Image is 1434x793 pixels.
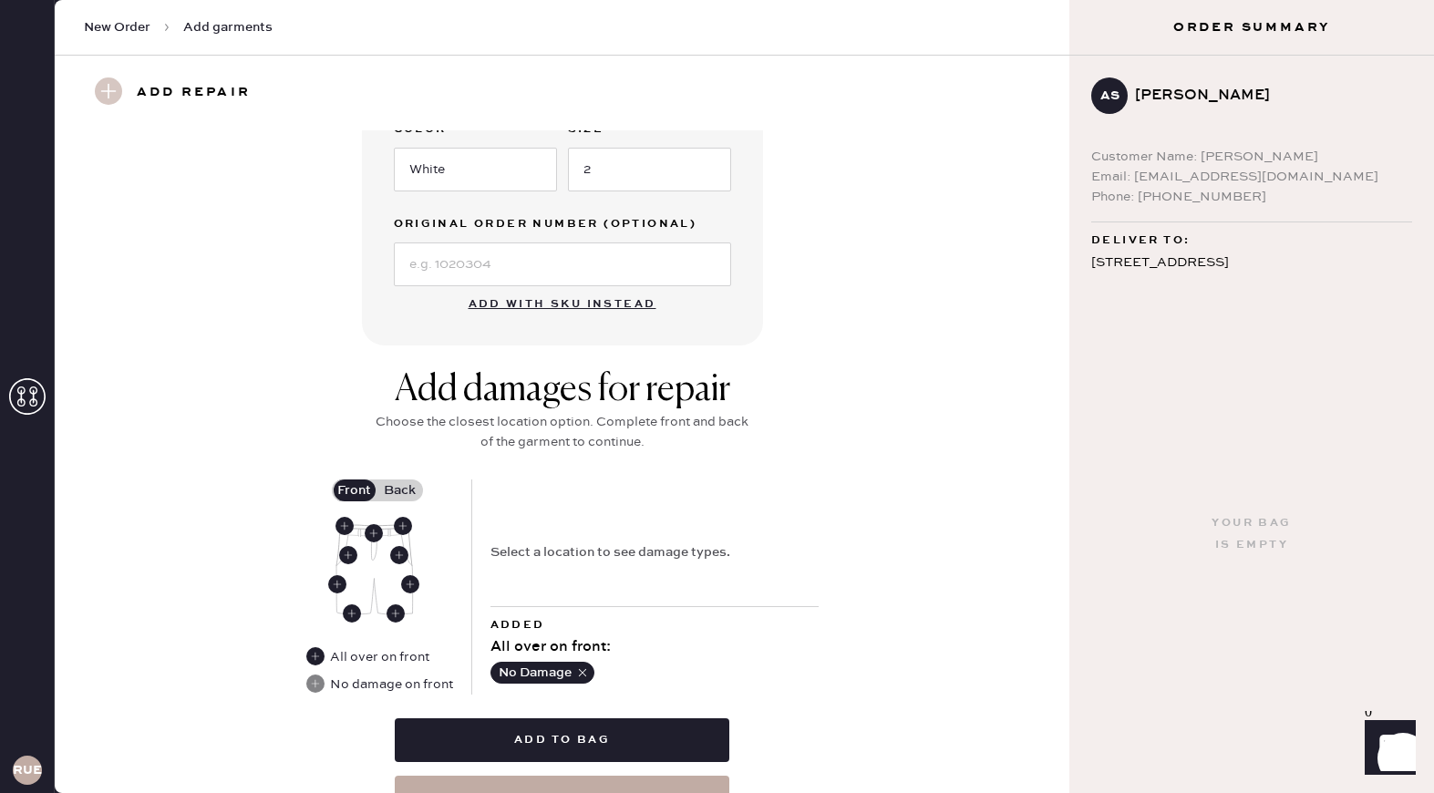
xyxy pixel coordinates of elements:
div: [PERSON_NAME] [1135,85,1398,107]
div: Front Center Waistband [365,524,383,542]
div: Front Right Hem [343,604,361,623]
span: Deliver to: [1091,230,1190,252]
div: [STREET_ADDRESS] Apt.15H [US_STATE] , NY 10021 [1091,252,1412,321]
span: Add garments [183,18,273,36]
div: Customer Name: [PERSON_NAME] [1091,147,1412,167]
div: Phone: [PHONE_NUMBER] [1091,187,1412,207]
div: Front Right Side Seam [328,575,346,593]
label: Front [332,479,377,501]
h3: Add repair [137,77,251,108]
div: Front Right Pocket [339,546,357,564]
div: Front Left Pocket [390,546,408,564]
div: Front Left Side Seam [401,575,419,593]
input: e.g. 30R [568,148,731,191]
div: Add damages for repair [371,368,754,412]
div: Email: [EMAIL_ADDRESS][DOMAIN_NAME] [1091,167,1412,187]
button: No Damage [490,662,594,684]
div: All over on front [330,647,429,667]
h3: RUESA [13,764,42,777]
div: All over on front : [490,636,819,658]
div: All over on front [306,647,431,667]
img: Garment image [335,524,414,615]
label: Original Order Number (Optional) [394,213,731,235]
div: Front Left Hem [387,604,405,623]
div: Front Left Waistband [394,517,412,535]
h3: AS [1100,89,1119,102]
div: Select a location to see damage types. [490,542,730,562]
input: e.g. Navy [394,148,557,191]
input: e.g. 1020304 [394,242,731,286]
iframe: Front Chat [1347,711,1426,789]
div: Your bag is empty [1212,512,1291,556]
div: Choose the closest location option. Complete front and back of the garment to continue. [371,412,754,452]
span: New Order [84,18,150,36]
h3: Order Summary [1069,18,1434,36]
div: Added [490,614,819,636]
button: Add to bag [395,718,729,762]
div: No damage on front [306,675,453,695]
button: Add with SKU instead [458,286,667,323]
label: Back [377,479,423,501]
div: No damage on front [330,675,453,695]
div: Front Right Waistband [335,517,354,535]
